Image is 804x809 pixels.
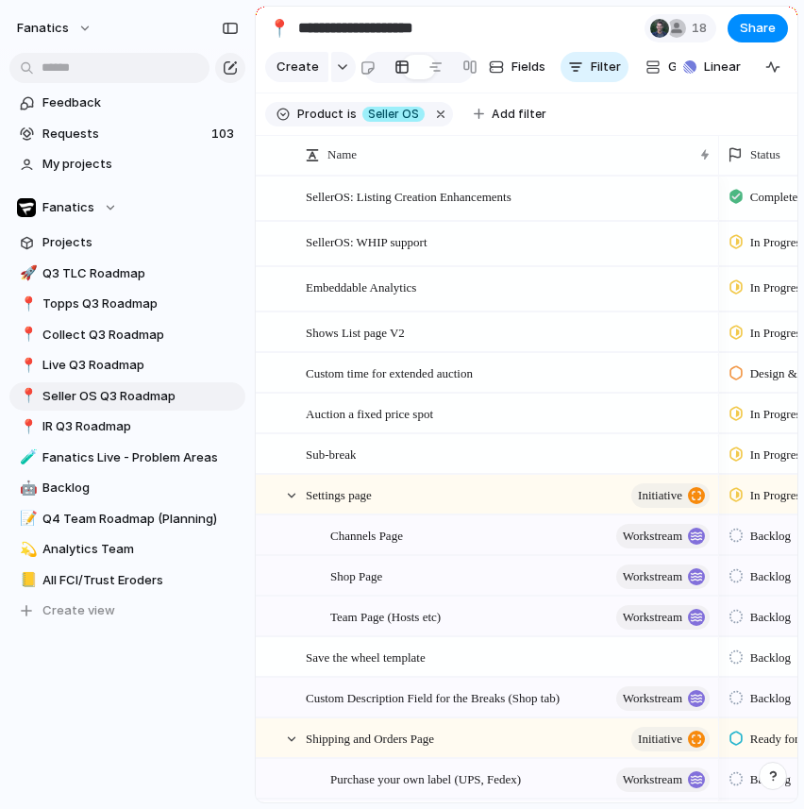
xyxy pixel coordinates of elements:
[42,295,239,313] span: Topps Q3 Roadmap
[306,402,433,424] span: Auction a fixed price spot
[265,52,328,82] button: Create
[20,478,33,499] div: 🤖
[42,125,206,143] span: Requests
[330,767,521,789] span: Purchase your own label (UPS, Fedex)
[269,15,290,41] div: 📍
[9,474,245,502] a: 🤖Backlog
[750,188,804,207] span: Completed
[17,540,36,559] button: 💫
[42,356,239,375] span: Live Q3 Roadmap
[20,294,33,315] div: 📍
[20,508,33,530] div: 📝
[17,571,36,590] button: 📒
[636,52,714,82] button: Group
[9,321,245,349] div: 📍Collect Q3 Roadmap
[9,89,245,117] a: Feedback
[616,565,710,589] button: workstream
[42,510,239,529] span: Q4 Team Roadmap (Planning)
[359,104,428,125] button: Seller OS
[347,106,357,123] span: is
[306,727,434,749] span: Shipping and Orders Page
[42,233,239,252] span: Projects
[591,58,621,76] span: Filter
[638,726,682,752] span: initiative
[306,362,473,383] span: Custom time for extended auction
[750,567,791,586] span: Backlog
[728,14,788,42] button: Share
[9,566,245,595] div: 📒All FCI/Trust Eroders
[306,483,372,505] span: Settings page
[561,52,628,82] button: Filter
[20,324,33,346] div: 📍
[9,413,245,441] a: 📍IR Q3 Roadmap
[306,443,356,464] span: Sub-break
[616,767,710,792] button: workstream
[42,479,239,497] span: Backlog
[42,198,94,217] span: Fanatics
[20,447,33,468] div: 🧪
[692,19,712,38] span: 18
[17,448,36,467] button: 🧪
[20,385,33,407] div: 📍
[511,58,545,76] span: Fields
[306,185,511,207] span: SellerOS: Listing Creation Enhancements
[616,524,710,548] button: workstream
[9,120,245,148] a: Requests103
[623,767,682,793] span: workstream
[368,106,419,123] span: Seller OS
[20,569,33,591] div: 📒
[306,646,426,667] span: Save the wheel template
[17,387,36,406] button: 📍
[9,382,245,411] a: 📍Seller OS Q3 Roadmap
[17,356,36,375] button: 📍
[20,416,33,438] div: 📍
[631,483,710,508] button: initiative
[676,53,748,81] button: Linear
[9,351,245,379] a: 📍Live Q3 Roadmap
[20,355,33,377] div: 📍
[9,505,245,533] a: 📝Q4 Team Roadmap (Planning)
[330,565,382,586] span: Shop Page
[492,106,546,123] span: Add filter
[306,230,427,252] span: SellerOS: WHIP support
[306,321,405,343] span: Shows List page V2
[42,571,239,590] span: All FCI/Trust Eroders
[9,290,245,318] a: 📍Topps Q3 Roadmap
[623,604,682,631] span: workstream
[297,106,343,123] span: Product
[17,295,36,313] button: 📍
[330,524,403,546] span: Channels Page
[17,19,69,38] span: fanatics
[42,448,239,467] span: Fanatics Live - Problem Areas
[8,13,102,43] button: fanatics
[750,527,791,546] span: Backlog
[9,150,245,178] a: My projects
[9,535,245,564] a: 💫Analytics Team
[343,104,360,125] button: is
[17,510,36,529] button: 📝
[42,155,239,174] span: My projects
[9,260,245,288] a: 🚀Q3 TLC Roadmap
[9,444,245,472] a: 🧪Fanatics Live - Problem Areas
[17,479,36,497] button: 🤖
[481,52,553,82] button: Fields
[616,686,710,711] button: workstream
[9,194,245,222] button: Fanatics
[750,689,791,708] span: Backlog
[42,326,239,345] span: Collect Q3 Roadmap
[616,605,710,630] button: workstream
[42,387,239,406] span: Seller OS Q3 Roadmap
[20,539,33,561] div: 💫
[42,417,239,436] span: IR Q3 Roadmap
[17,326,36,345] button: 📍
[623,564,682,590] span: workstream
[623,685,682,712] span: workstream
[17,264,36,283] button: 🚀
